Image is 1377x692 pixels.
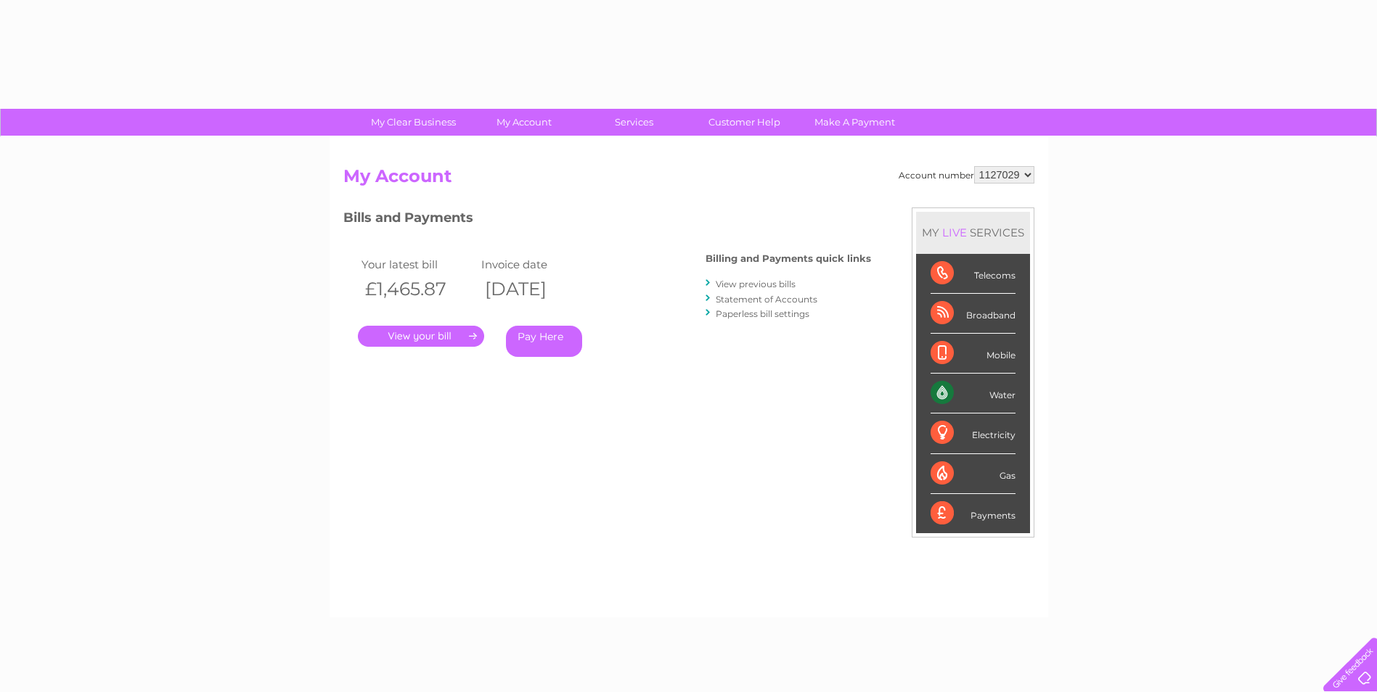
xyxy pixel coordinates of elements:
[354,109,473,136] a: My Clear Business
[506,326,582,357] a: Pay Here
[931,413,1016,453] div: Electricity
[343,207,871,233] h3: Bills and Payments
[358,255,478,274] td: Your latest bill
[716,279,796,289] a: View previous bills
[931,494,1016,533] div: Payments
[478,255,597,274] td: Invoice date
[931,374,1016,413] div: Water
[706,253,871,264] h4: Billing and Payments quick links
[685,109,804,136] a: Customer Help
[358,274,478,304] th: £1,465.87
[916,212,1030,253] div: MY SERVICES
[464,109,584,136] a: My Account
[939,226,970,239] div: LIVE
[795,109,915,136] a: Make A Payment
[931,294,1016,334] div: Broadband
[343,166,1034,194] h2: My Account
[899,166,1034,184] div: Account number
[931,254,1016,294] div: Telecoms
[358,326,484,347] a: .
[716,294,817,305] a: Statement of Accounts
[931,334,1016,374] div: Mobile
[574,109,694,136] a: Services
[931,454,1016,494] div: Gas
[716,308,809,319] a: Paperless bill settings
[478,274,597,304] th: [DATE]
